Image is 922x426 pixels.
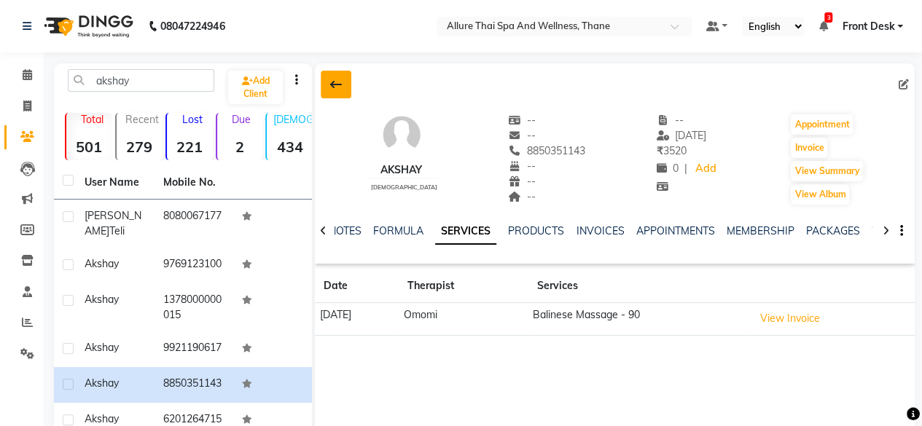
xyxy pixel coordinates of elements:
span: [PERSON_NAME] [85,209,141,237]
a: Add [692,159,718,179]
a: Add Client [228,71,283,104]
button: View Summary [791,161,863,181]
a: MEMBERSHIP [726,224,794,237]
a: SERVICES [435,218,496,245]
span: Akshay [85,376,119,390]
span: 3 [824,12,832,23]
td: 1378000000015 [155,283,233,331]
button: Invoice [791,138,827,158]
th: User Name [76,166,155,200]
td: 9769123100 [155,248,233,283]
a: NOTES [329,224,362,237]
td: [DATE] [315,303,399,336]
input: Search by Name/Mobile/Email/Code [68,69,214,92]
span: -- [656,114,684,127]
a: PRODUCTS [508,224,564,237]
span: 0 [656,162,678,175]
td: Balinese Massage - 90 [528,303,749,336]
p: Total [72,113,112,126]
a: INVOICES [576,224,624,237]
th: Date [315,269,399,303]
span: [DEMOGRAPHIC_DATA] [371,184,437,191]
img: avatar [380,113,423,157]
th: Mobile No. [155,166,233,200]
span: 8850351143 [508,144,585,157]
p: Lost [173,113,213,126]
span: Akshay [85,293,119,306]
span: | [684,161,687,176]
p: Recent [122,113,163,126]
span: [DATE] [656,129,706,142]
span: 3520 [656,144,686,157]
span: Akshay [85,412,119,425]
span: -- [508,129,536,142]
strong: 2 [217,138,263,156]
strong: 501 [66,138,112,156]
strong: 221 [167,138,213,156]
th: Therapist [399,269,528,303]
th: Services [528,269,749,303]
a: APPOINTMENTS [636,224,714,237]
button: View Album [791,184,849,205]
td: 9921190617 [155,331,233,367]
b: 08047224946 [160,6,224,47]
div: Akshay [365,162,437,178]
img: logo [37,6,137,47]
td: 8850351143 [155,367,233,403]
button: Appointment [791,114,853,135]
a: PACKAGES [805,224,859,237]
p: Due [220,113,263,126]
button: View Invoice [754,307,827,330]
a: FORMULA [373,224,423,237]
span: ₹ [656,144,663,157]
td: 8080067177 [155,200,233,248]
span: Akshay [85,341,119,354]
strong: 279 [117,138,163,156]
span: -- [508,114,536,127]
span: Teli [109,224,125,237]
td: Omomi [399,303,528,336]
strong: 434 [267,138,313,156]
span: -- [508,159,536,173]
a: 3 [819,20,827,33]
span: Akshay [85,257,119,270]
span: Front Desk [842,19,894,34]
p: [DEMOGRAPHIC_DATA] [273,113,313,126]
span: -- [508,190,536,203]
div: Back to Client [321,71,351,98]
span: -- [508,175,536,188]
